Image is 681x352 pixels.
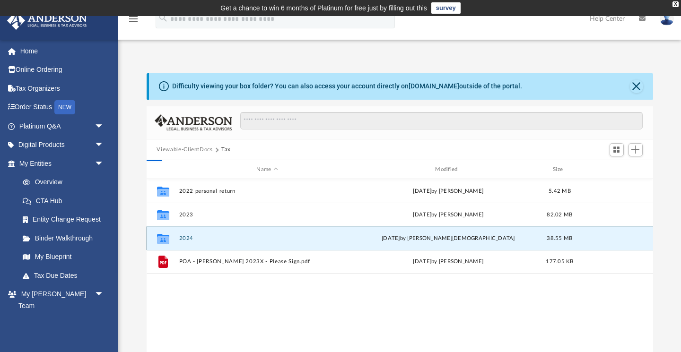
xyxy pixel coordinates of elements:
[240,112,642,130] input: Search files and folders
[409,82,459,90] a: [DOMAIN_NAME]
[549,189,571,194] span: 5.42 MB
[221,146,231,154] button: Tax
[541,165,578,174] div: Size
[7,117,118,136] a: Platinum Q&Aarrow_drop_down
[672,1,679,7] div: close
[95,154,113,173] span: arrow_drop_down
[13,173,118,192] a: Overview
[128,13,139,25] i: menu
[359,165,536,174] div: Modified
[583,165,649,174] div: id
[150,165,174,174] div: id
[13,210,118,229] a: Entity Change Request
[220,2,427,14] div: Get a chance to win 6 months of Platinum for free just by filling out this
[179,212,356,218] button: 2023
[7,42,118,60] a: Home
[157,146,212,154] button: Viewable-ClientDocs
[54,100,75,114] div: NEW
[7,136,118,155] a: Digital Productsarrow_drop_down
[360,211,537,219] div: [DATE] by [PERSON_NAME]
[179,188,356,194] button: 2022 personal return
[172,81,522,91] div: Difficulty viewing your box folder? You can also access your account directly on outside of the p...
[95,136,113,155] span: arrow_drop_down
[431,2,461,14] a: survey
[546,259,573,264] span: 177.05 KB
[382,236,400,241] span: [DATE]
[7,60,118,79] a: Online Ordering
[660,12,674,26] img: User Pic
[360,258,537,266] div: [DATE] by [PERSON_NAME]
[360,187,537,196] div: [DATE] by [PERSON_NAME]
[7,98,118,117] a: Order StatusNEW
[4,11,90,30] img: Anderson Advisors Platinum Portal
[13,191,118,210] a: CTA Hub
[360,234,537,243] div: by [PERSON_NAME][DEMOGRAPHIC_DATA]
[630,80,643,93] button: Close
[629,143,643,156] button: Add
[547,236,572,241] span: 38.55 MB
[610,143,624,156] button: Switch to Grid View
[179,259,356,265] button: POA - [PERSON_NAME] 2023X - Please Sign.pdf
[95,285,113,304] span: arrow_drop_down
[158,13,168,23] i: search
[128,18,139,25] a: menu
[7,285,113,315] a: My [PERSON_NAME] Teamarrow_drop_down
[7,154,118,173] a: My Entitiesarrow_drop_down
[13,266,118,285] a: Tax Due Dates
[13,229,118,248] a: Binder Walkthrough
[95,117,113,136] span: arrow_drop_down
[13,248,113,266] a: My Blueprint
[547,212,572,217] span: 82.02 MB
[7,79,118,98] a: Tax Organizers
[179,235,356,241] button: 2024
[178,165,355,174] div: Name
